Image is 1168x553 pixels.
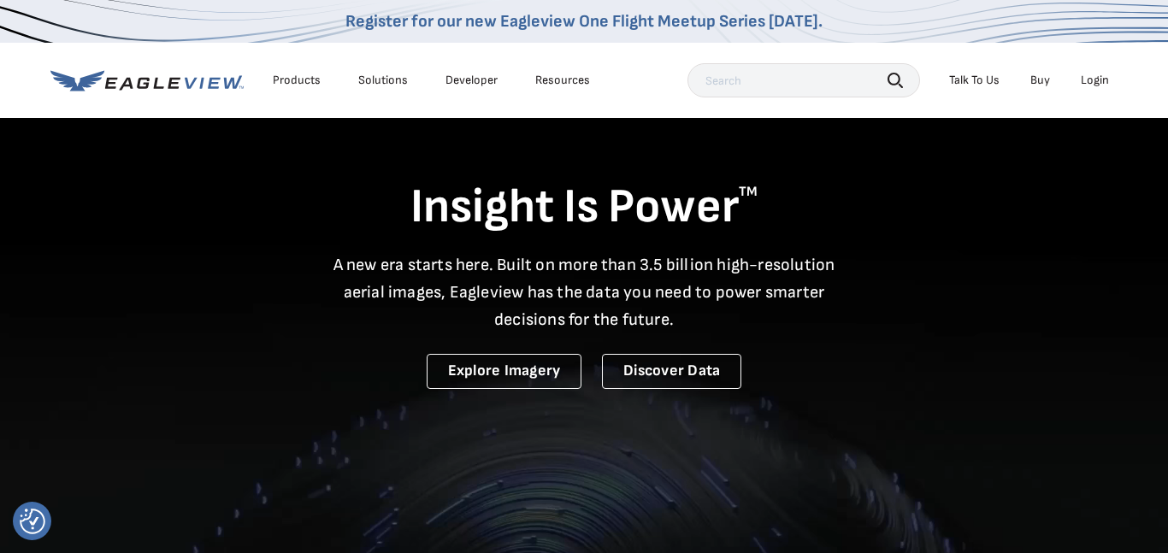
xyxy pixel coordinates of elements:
div: Talk To Us [949,73,1000,88]
h1: Insight Is Power [50,178,1118,238]
input: Search [687,63,920,97]
div: Login [1081,73,1109,88]
div: Products [273,73,321,88]
button: Consent Preferences [20,509,45,534]
img: Revisit consent button [20,509,45,534]
sup: TM [739,184,758,200]
a: Explore Imagery [427,354,582,389]
div: Solutions [358,73,408,88]
a: Register for our new Eagleview One Flight Meetup Series [DATE]. [345,11,823,32]
a: Developer [445,73,498,88]
a: Discover Data [602,354,741,389]
p: A new era starts here. Built on more than 3.5 billion high-resolution aerial images, Eagleview ha... [322,251,846,333]
div: Resources [535,73,590,88]
a: Buy [1030,73,1050,88]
